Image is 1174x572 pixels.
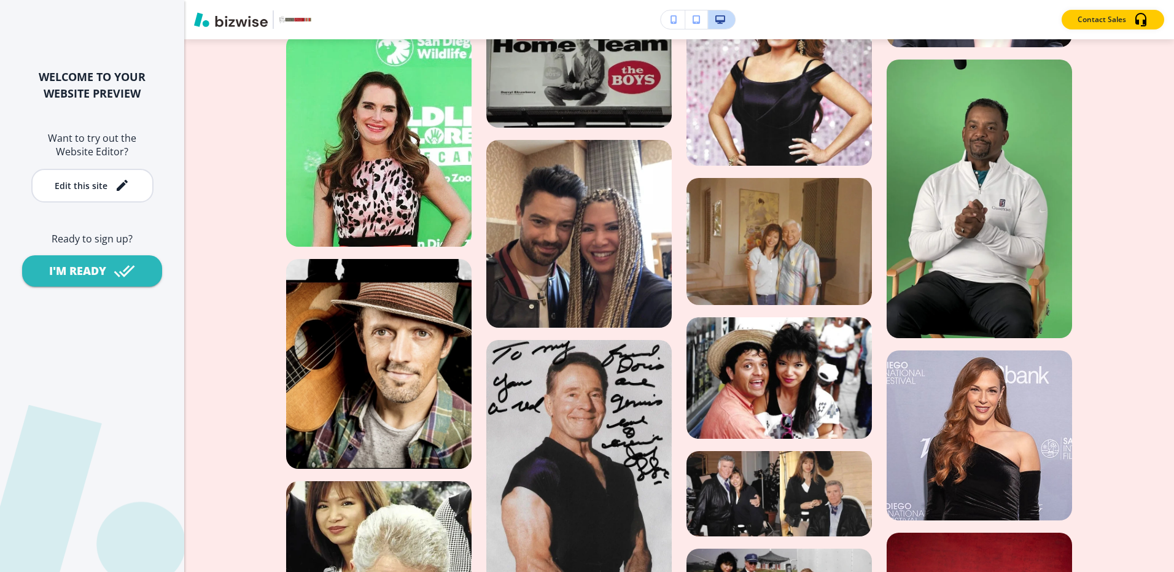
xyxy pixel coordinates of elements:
h6: Want to try out the Website Editor? [20,131,165,159]
button: Edit this site [31,169,154,203]
div: I'M READY [49,263,106,279]
div: Edit this site [55,181,107,190]
h2: WELCOME TO YOUR WEBSITE PREVIEW [20,69,165,102]
img: Your Logo [279,16,312,23]
img: Bizwise Logo [194,12,268,27]
button: I'M READY [22,255,162,287]
button: Contact Sales [1062,10,1164,29]
h6: Ready to sign up? [20,232,165,245]
p: Contact Sales [1078,14,1126,25]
